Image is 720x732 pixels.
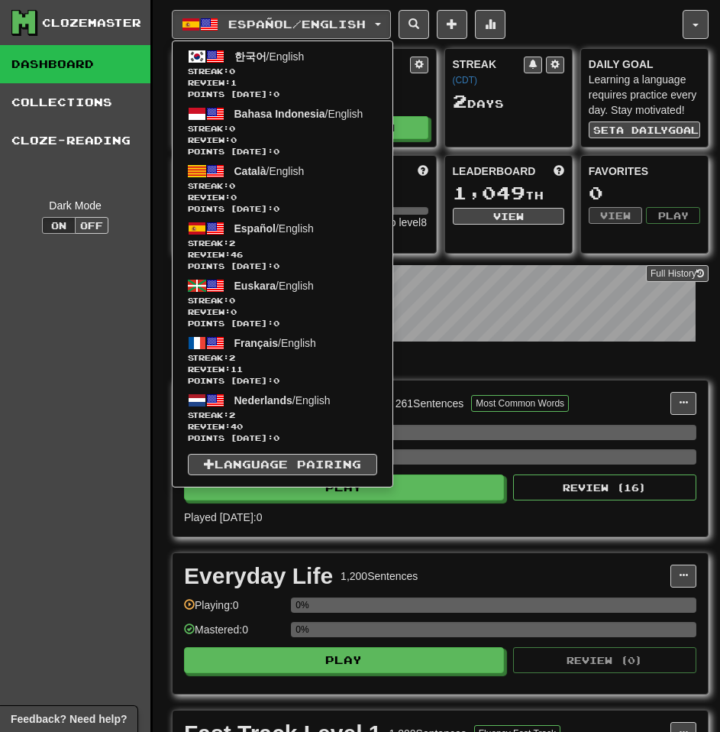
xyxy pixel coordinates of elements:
span: Streak: [188,66,377,77]
span: 1,049 [453,182,525,203]
span: / English [234,108,363,120]
button: Off [75,217,108,234]
span: Review: 0 [188,192,377,203]
div: Daily Goal [589,57,700,72]
span: Points [DATE]: 0 [188,203,377,215]
span: Català [234,165,266,177]
span: 2 [453,90,467,112]
a: Català/EnglishStreak:0 Review:0Points [DATE]:0 [173,160,392,217]
a: Nederlands/EnglishStreak:2 Review:40Points [DATE]:0 [173,389,392,446]
span: 2 [229,410,235,419]
div: 0 [589,183,700,202]
span: / English [234,165,305,177]
span: Review: 1 [188,77,377,89]
span: / English [234,280,314,292]
div: Favorites [589,164,700,179]
span: Points [DATE]: 0 [188,261,377,272]
div: Streak [453,57,524,87]
div: th [453,183,564,203]
a: Language Pairing [188,454,377,475]
span: Nederlands [234,394,292,406]
span: This week in points, UTC [554,164,564,179]
span: Streak: [188,123,377,134]
div: Dark Mode [11,198,139,213]
div: 1,200 Sentences [341,568,418,584]
div: Playing: 0 [184,598,283,623]
span: Review: 0 [188,306,377,318]
span: 0 [229,124,235,133]
button: Add sentence to collection [437,10,467,39]
button: Seta dailygoal [589,121,700,138]
span: Review: 11 [188,364,377,375]
button: Search sentences [399,10,429,39]
span: Points [DATE]: 0 [188,89,377,100]
span: Español [234,222,276,235]
button: Play [646,207,700,224]
span: Streak: [188,180,377,192]
button: More stats [475,10,505,39]
span: 0 [229,181,235,190]
span: Score more points to level up [418,164,428,179]
span: Streak: [188,238,377,249]
span: Review: 40 [188,421,377,432]
a: 한국어/EnglishStreak:0 Review:1Points [DATE]:0 [173,45,392,102]
button: View [589,207,643,224]
div: Everyday Life [184,565,333,588]
p: In Progress [172,357,709,372]
button: Español/English [172,10,391,39]
span: Review: 0 [188,134,377,146]
span: Français [234,337,279,349]
span: / English [234,50,305,63]
span: Open feedback widget [11,711,127,727]
button: Review (16) [513,475,696,500]
button: Play [184,475,504,500]
span: Streak: [188,410,377,421]
span: Review: 46 [188,249,377,261]
span: 한국어 [234,50,266,63]
div: Learning a language requires practice every day. Stay motivated! [589,72,700,118]
span: Leaderboard [453,164,536,179]
div: Clozemaster [42,15,141,31]
div: Mastered: 0 [184,622,283,647]
span: / English [234,337,316,349]
span: / English [234,222,314,235]
a: (CDT) [453,75,477,86]
div: Day s [453,92,564,112]
a: Español/EnglishStreak:2 Review:46Points [DATE]:0 [173,217,392,274]
button: View [453,208,564,225]
span: Euskara [234,280,276,292]
span: Points [DATE]: 0 [188,432,377,444]
span: 0 [229,296,235,305]
span: / English [234,394,331,406]
span: 2 [229,353,235,362]
a: Euskara/EnglishStreak:0 Review:0Points [DATE]:0 [173,274,392,332]
button: Most Common Words [471,395,569,412]
button: Play [184,647,504,673]
span: 0 [229,66,235,76]
span: Streak: [188,295,377,306]
div: 261 Sentences [396,396,464,411]
button: Review (0) [513,647,696,673]
a: Français/EnglishStreak:2 Review:11Points [DATE]:0 [173,332,392,389]
span: Played [DATE]: 0 [184,511,262,523]
span: Points [DATE]: 0 [188,318,377,329]
a: Bahasa Indonesia/EnglishStreak:0 Review:0Points [DATE]:0 [173,102,392,160]
span: Español / English [228,18,366,31]
span: Bahasa Indonesia [234,108,325,120]
span: Points [DATE]: 0 [188,146,377,157]
span: 2 [229,238,235,248]
span: a daily [616,125,668,135]
span: Streak: [188,352,377,364]
a: Full History [646,265,709,282]
span: Points [DATE]: 0 [188,375,377,387]
button: On [42,217,76,234]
